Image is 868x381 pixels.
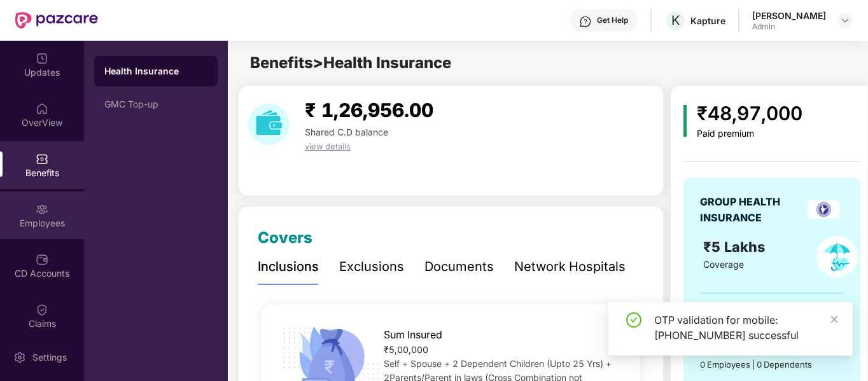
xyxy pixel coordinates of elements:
[690,15,725,27] div: Kapture
[29,351,71,364] div: Settings
[683,105,687,137] img: icon
[752,10,826,22] div: [PERSON_NAME]
[626,312,641,328] span: check-circle
[384,327,442,343] span: Sum Insured
[697,99,802,128] div: ₹48,97,000
[250,53,451,72] span: Benefits > Health Insurance
[830,315,839,324] span: close
[579,15,592,28] img: svg+xml;base64,PHN2ZyBpZD0iSGVscC0zMngzMiIgeG1sbnM9Imh0dHA6Ly93d3cudzMub3JnLzIwMDAvc3ZnIiB3aWR0aD...
[384,343,623,357] div: ₹5,00,000
[752,22,826,32] div: Admin
[258,257,319,277] div: Inclusions
[36,253,48,266] img: svg+xml;base64,PHN2ZyBpZD0iQ0RfQWNjb3VudHMiIGRhdGEtbmFtZT0iQ0QgQWNjb3VudHMiIHhtbG5zPSJodHRwOi8vd3...
[816,236,858,277] img: policyIcon
[104,99,207,109] div: GMC Top-up
[840,15,850,25] img: svg+xml;base64,PHN2ZyBpZD0iRHJvcGRvd24tMzJ4MzIiIHhtbG5zPSJodHRwOi8vd3d3LnczLm9yZy8yMDAwL3N2ZyIgd2...
[671,13,680,28] span: K
[104,65,207,78] div: Health Insurance
[424,257,494,277] div: Documents
[305,141,351,151] span: view details
[697,128,802,139] div: Paid premium
[700,194,803,226] div: GROUP HEALTH INSURANCE
[305,127,388,137] span: Shared C.D balance
[339,257,404,277] div: Exclusions
[597,15,628,25] div: Get Help
[36,52,48,65] img: svg+xml;base64,PHN2ZyBpZD0iVXBkYXRlZCIgeG1sbnM9Imh0dHA6Ly93d3cudzMub3JnLzIwMDAvc3ZnIiB3aWR0aD0iMj...
[703,239,769,255] span: ₹5 Lakhs
[654,312,837,343] div: OTP validation for mobile: [PHONE_NUMBER] successful
[248,104,290,145] img: download
[36,303,48,316] img: svg+xml;base64,PHN2ZyBpZD0iQ2xhaW0iIHhtbG5zPSJodHRwOi8vd3d3LnczLm9yZy8yMDAwL3N2ZyIgd2lkdGg9IjIwIi...
[258,228,312,247] span: Covers
[15,12,98,29] img: New Pazcare Logo
[514,257,626,277] div: Network Hospitals
[13,351,26,364] img: svg+xml;base64,PHN2ZyBpZD0iU2V0dGluZy0yMHgyMCIgeG1sbnM9Imh0dHA6Ly93d3cudzMub3JnLzIwMDAvc3ZnIiB3aW...
[36,203,48,216] img: svg+xml;base64,PHN2ZyBpZD0iRW1wbG95ZWVzIiB4bWxucz0iaHR0cDovL3d3dy53My5vcmcvMjAwMC9zdmciIHdpZHRoPS...
[36,102,48,115] img: svg+xml;base64,PHN2ZyBpZD0iSG9tZSIgeG1sbnM9Imh0dHA6Ly93d3cudzMub3JnLzIwMDAvc3ZnIiB3aWR0aD0iMjAiIG...
[305,99,433,121] span: ₹ 1,26,956.00
[36,153,48,165] img: svg+xml;base64,PHN2ZyBpZD0iQmVuZWZpdHMiIHhtbG5zPSJodHRwOi8vd3d3LnczLm9yZy8yMDAwL3N2ZyIgd2lkdGg9Ij...
[703,259,744,270] span: Coverage
[808,200,840,219] img: insurerLogo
